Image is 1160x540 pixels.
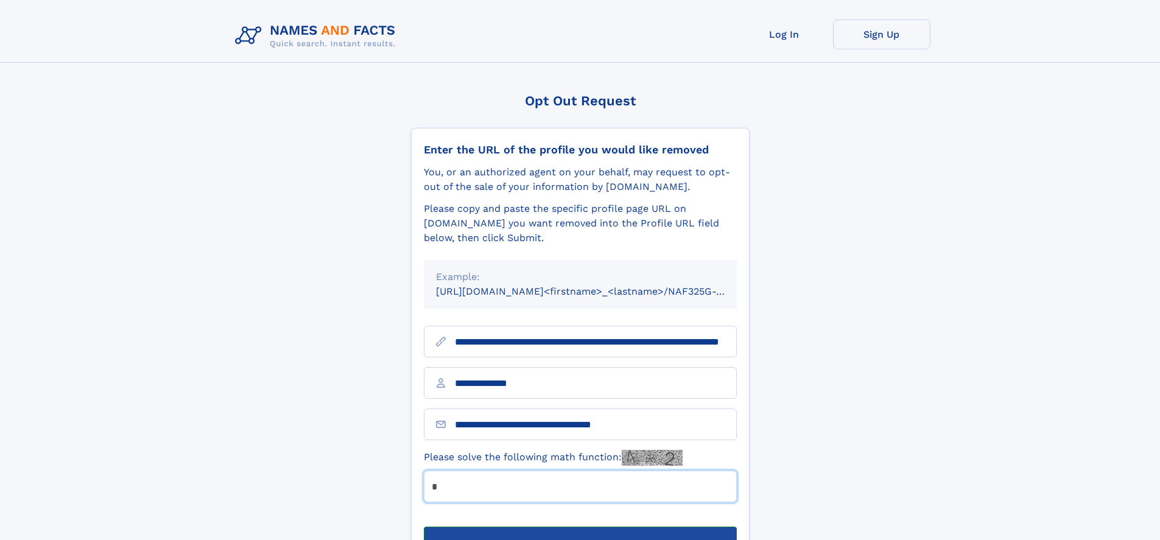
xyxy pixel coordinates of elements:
[833,19,930,49] a: Sign Up
[436,270,725,284] div: Example:
[424,202,737,245] div: Please copy and paste the specific profile page URL on [DOMAIN_NAME] you want removed into the Pr...
[424,450,683,466] label: Please solve the following math function:
[424,165,737,194] div: You, or an authorized agent on your behalf, may request to opt-out of the sale of your informatio...
[230,19,406,52] img: Logo Names and Facts
[736,19,833,49] a: Log In
[436,286,760,297] small: [URL][DOMAIN_NAME]<firstname>_<lastname>/NAF325G-xxxxxxxx
[424,143,737,156] div: Enter the URL of the profile you would like removed
[411,93,750,108] div: Opt Out Request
